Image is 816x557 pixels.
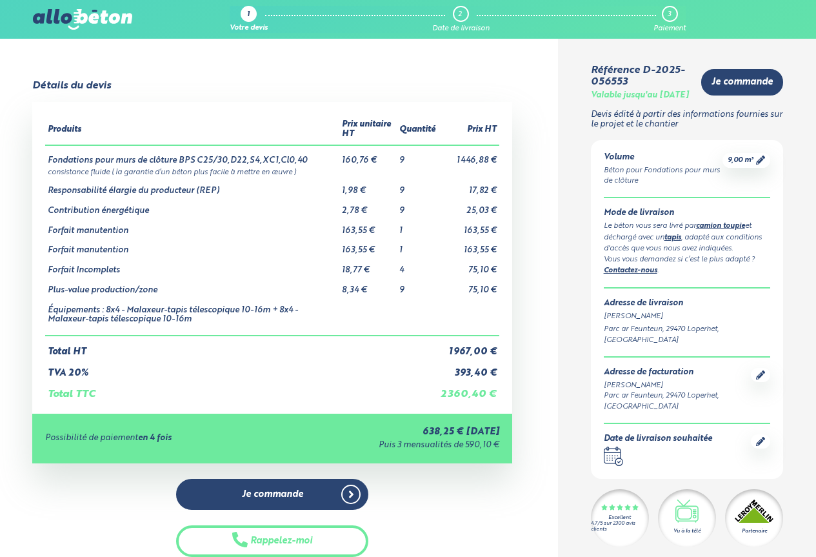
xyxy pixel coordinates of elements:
[458,10,462,19] div: 2
[591,65,692,88] div: Référence D-2025-056553
[438,196,499,216] td: 25,03 €
[397,176,438,196] td: 9
[696,223,745,230] a: camion toupie
[712,77,773,88] span: Je commande
[604,153,723,163] div: Volume
[604,267,657,274] a: Contactez-nous
[604,324,771,346] div: Parc ar Feunteun, 29470 Loperhet, [GEOGRAPHIC_DATA]
[339,216,397,236] td: 163,55 €
[138,434,172,442] strong: en 4 fois
[45,145,339,166] td: Fondations pour murs de clôture BPS C25/30,D22,S4,XC1,Cl0,40
[278,427,500,438] div: 638,25 € [DATE]
[397,216,438,236] td: 1
[438,176,499,196] td: 17,82 €
[339,196,397,216] td: 2,78 €
[339,176,397,196] td: 1,98 €
[45,434,277,443] div: Possibilité de paiement
[397,256,438,276] td: 4
[604,165,723,187] div: Béton pour Fondations pour murs de clôture
[664,234,681,241] a: tapis
[591,91,689,101] div: Valable jusqu'au [DATE]
[45,196,339,216] td: Contribution énergétique
[45,176,339,196] td: Responsabilité élargie du producteur (REP)
[397,236,438,256] td: 1
[604,368,751,378] div: Adresse de facturation
[668,10,671,19] div: 3
[604,380,751,391] div: [PERSON_NAME]
[604,434,712,444] div: Date de livraison souhaitée
[339,145,397,166] td: 160,76 €
[397,276,438,296] td: 9
[604,311,771,322] div: [PERSON_NAME]
[339,236,397,256] td: 163,55 €
[604,390,751,412] div: Parc ar Feunteun, 29470 Loperhet, [GEOGRAPHIC_DATA]
[176,479,368,511] a: Je commande
[432,6,490,33] a: 2 Date de livraison
[32,80,111,92] div: Détails du devis
[438,276,499,296] td: 75,10 €
[230,6,268,33] a: 1 Votre devis
[604,254,771,277] div: Vous vous demandez si c’est le plus adapté ? .
[45,358,438,379] td: TVA 20%
[278,441,500,451] div: Puis 3 mensualités de 590,10 €
[45,296,339,336] td: Équipements : 8x4 - Malaxeur-tapis télescopique 10-16m + 8x4 - Malaxeur-tapis télescopique 10-16m
[242,489,303,500] span: Je commande
[397,145,438,166] td: 9
[591,110,784,129] p: Devis édité à partir des informations fournies sur le projet et le chantier
[45,276,339,296] td: Plus-value production/zone
[230,25,268,33] div: Votre devis
[45,378,438,400] td: Total TTC
[339,256,397,276] td: 18,77 €
[608,515,631,521] div: Excellent
[45,166,499,177] td: consistance fluide ( la garantie d’un béton plus facile à mettre en œuvre )
[339,115,397,145] th: Prix unitaire HT
[653,6,686,33] a: 3 Paiement
[673,527,701,535] div: Vu à la télé
[45,236,339,256] td: Forfait manutention
[653,25,686,33] div: Paiement
[176,525,368,557] button: Rappelez-moi
[397,115,438,145] th: Quantité
[438,358,499,379] td: 393,40 €
[604,221,771,254] div: Le béton vous sera livré par et déchargé avec un , adapté aux conditions d'accès que vous nous av...
[339,276,397,296] td: 8,34 €
[438,145,499,166] td: 1 446,88 €
[438,256,499,276] td: 75,10 €
[438,378,499,400] td: 2 360,40 €
[45,256,339,276] td: Forfait Incomplets
[438,115,499,145] th: Prix HT
[604,299,771,309] div: Adresse de livraison
[701,507,802,543] iframe: Help widget launcher
[33,9,132,30] img: allobéton
[701,69,783,96] a: Je commande
[397,196,438,216] td: 9
[604,208,771,218] div: Mode de livraison
[45,216,339,236] td: Forfait manutention
[247,11,250,19] div: 1
[432,25,490,33] div: Date de livraison
[438,236,499,256] td: 163,55 €
[45,336,438,358] td: Total HT
[438,216,499,236] td: 163,55 €
[591,521,649,532] div: 4.7/5 sur 2300 avis clients
[45,115,339,145] th: Produits
[438,336,499,358] td: 1 967,00 €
